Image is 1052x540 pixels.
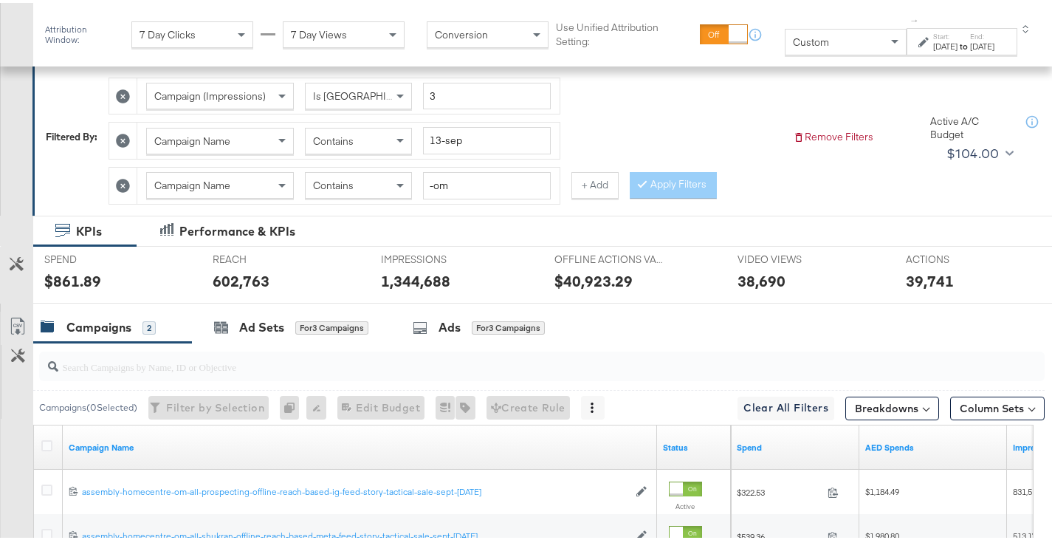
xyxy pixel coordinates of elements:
input: Enter a search term [423,124,551,151]
span: OFFLINE ACTIONS VALUE [554,250,665,264]
span: IMPRESSIONS [381,250,492,264]
button: + Add [571,169,619,196]
span: 7 Day Clicks [140,25,196,38]
input: Enter a search term [423,169,551,196]
span: $322.53 [737,484,822,495]
a: The total amount spent to date. [737,439,853,451]
label: Use Unified Attribution Setting: [556,18,695,45]
span: $1,184.49 [865,483,899,494]
div: Performance & KPIs [179,220,295,237]
div: 1,344,688 [381,267,450,289]
div: for 3 Campaigns [472,318,545,332]
div: for 3 Campaigns [295,318,368,332]
input: Enter a number [423,80,551,107]
span: REACH [213,250,323,264]
a: Your campaign name. [69,439,651,451]
button: Clear All Filters [738,394,834,417]
span: VIDEO VIEWS [738,250,848,264]
span: Campaign Name [154,131,230,145]
button: Breakdowns [845,394,939,417]
span: Is [GEOGRAPHIC_DATA] [313,86,426,100]
input: Search Campaigns by Name, ID or Objective [58,344,955,372]
strong: to [958,38,970,49]
div: KPIs [76,220,102,237]
div: assembly-homecentre-om-all-prospecting-offline-reach-based-ig-feed-story-tactical-sale-sept-[DATE] [82,483,628,495]
span: Conversion [435,25,488,38]
button: $104.00 [941,139,1017,163]
a: assembly-homecentre-om-all-shukran-offline-reach-based-meta-feed-story-tactical-sale-sept-[DATE] [82,527,628,540]
div: Ads [439,316,461,333]
span: Campaign Name [154,176,230,189]
div: [DATE] [933,38,958,49]
label: Start: [933,29,958,38]
div: $104.00 [946,140,1000,162]
div: [DATE] [970,38,994,49]
span: 513,178 [1013,527,1041,539]
div: 2 [142,318,156,332]
a: 3.6725 [865,439,1001,451]
div: $861.89 [44,267,101,289]
span: Clear All Filters [743,396,828,414]
div: assembly-homecentre-om-all-shukran-offline-reach-based-meta-feed-story-tactical-sale-sept-[DATE] [82,527,628,539]
button: Column Sets [950,394,1045,417]
div: Attribution Window: [44,21,124,42]
span: 7 Day Views [291,25,347,38]
span: ACTIONS [906,250,1017,264]
div: Campaigns ( 0 Selected) [39,398,137,411]
span: Campaign (Impressions) [154,86,266,100]
span: $539.36 [737,528,822,539]
div: Ad Sets [239,316,284,333]
span: Contains [313,131,354,145]
span: Custom [793,33,829,46]
span: Contains [313,176,354,189]
span: 831,510 [1013,483,1041,494]
div: 0 [280,393,306,417]
span: ↑ [908,16,922,21]
span: SPEND [44,250,155,264]
div: 38,690 [738,267,785,289]
div: Campaigns [66,316,131,333]
div: Filtered By: [46,127,97,141]
button: Remove Filters [793,127,873,141]
a: assembly-homecentre-om-all-prospecting-offline-reach-based-ig-feed-story-tactical-sale-sept-[DATE] [82,483,628,496]
div: Active A/C Budget [930,112,1011,139]
div: 39,741 [906,267,954,289]
span: $1,980.80 [865,527,899,539]
label: End: [970,29,994,38]
div: 602,763 [213,267,269,289]
label: Active [669,499,702,508]
div: $40,923.29 [554,267,633,289]
a: Shows the current state of your Ad Campaign. [663,439,725,451]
